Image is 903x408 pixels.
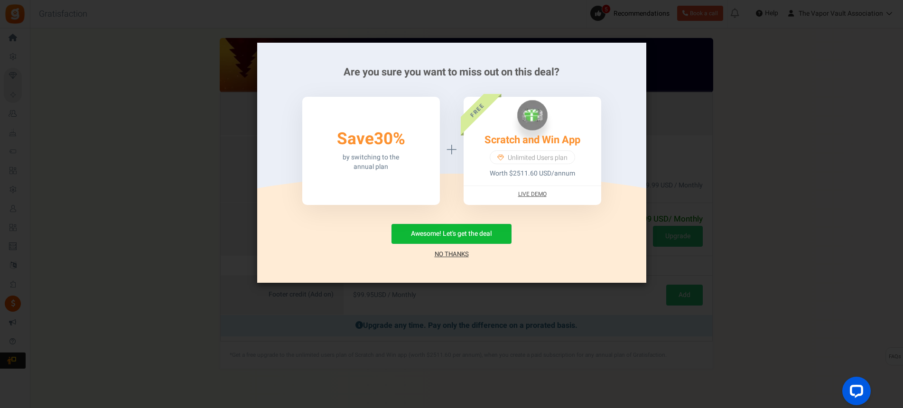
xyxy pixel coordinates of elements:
a: Scratch and Win App [484,132,580,148]
div: FREE [447,80,506,139]
a: No Thanks [435,250,469,259]
button: Awesome! Let's get the deal [391,224,512,244]
a: Live Demo [518,190,547,198]
span: 30% [374,127,405,151]
h2: Are you sure you want to miss out on this deal? [271,66,632,78]
img: Scratch and Win [517,100,548,130]
span: Unlimited Users plan [508,153,568,163]
h3: Save [337,130,405,148]
p: by switching to the annual plan [343,153,399,172]
p: Worth $2511.60 USD/annum [490,169,575,178]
